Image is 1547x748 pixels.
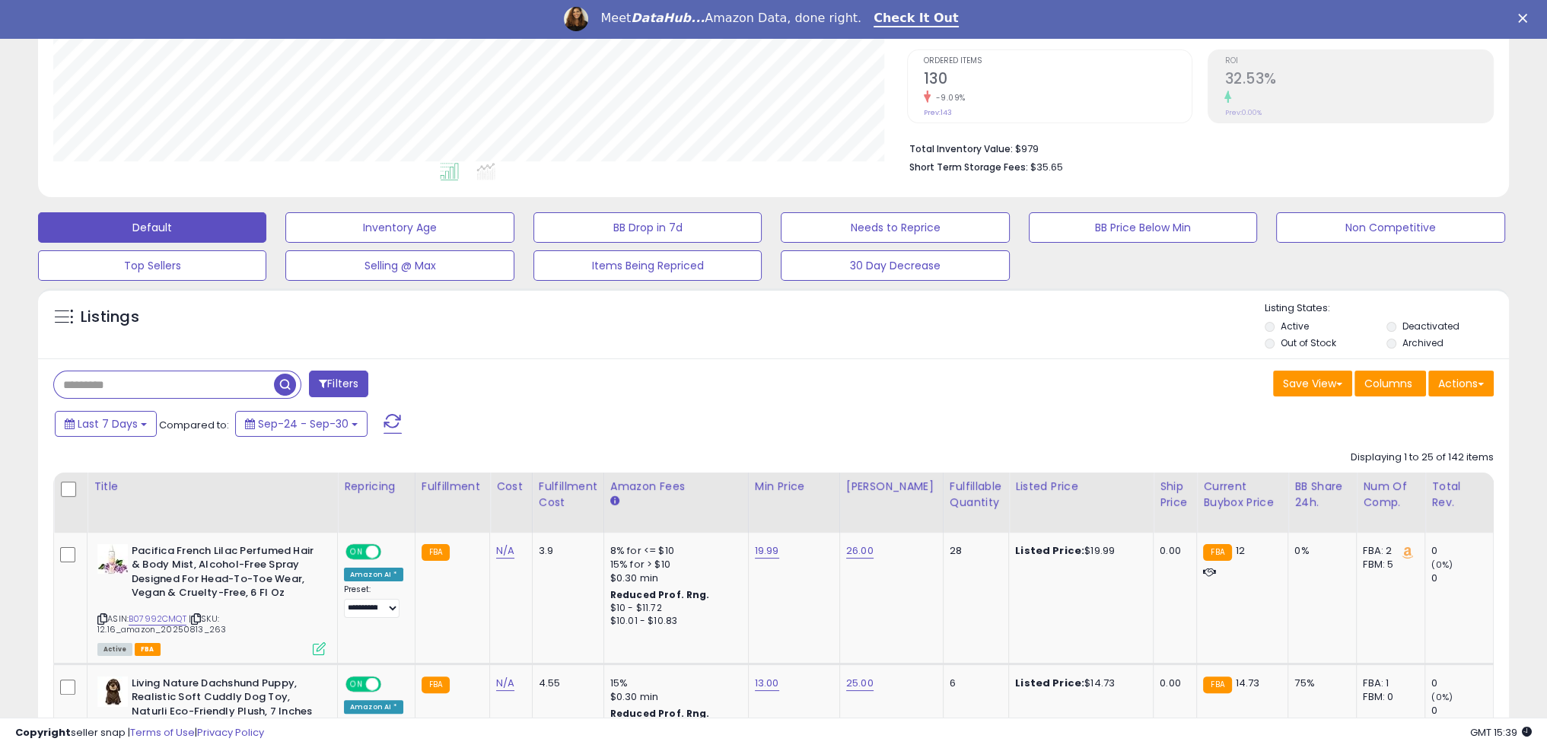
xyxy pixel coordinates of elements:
div: 4.55 [539,676,592,690]
div: Amazon AI * [344,568,403,581]
button: Needs to Reprice [781,212,1009,243]
span: Last 7 Days [78,416,138,431]
button: Columns [1354,371,1426,396]
label: Deactivated [1402,320,1459,333]
div: 0.00 [1160,544,1185,558]
b: Reduced Prof. Rng. [610,588,710,601]
span: OFF [379,545,403,558]
div: Close [1518,14,1533,23]
div: $10.01 - $10.83 [610,615,737,628]
div: Min Price [755,479,833,495]
span: | SKU: 12.16_amazon_20250813_263 [97,613,226,635]
div: 6 [950,676,997,690]
div: FBM: 5 [1363,558,1413,571]
div: 0 [1431,544,1493,558]
small: (0%) [1431,559,1453,571]
span: Sep-24 - Sep-30 [258,416,349,431]
small: FBA [422,544,450,561]
div: Current Buybox Price [1203,479,1281,511]
div: Repricing [344,479,409,495]
span: Ordered Items [924,57,1192,65]
div: Meet Amazon Data, done right. [600,11,861,26]
div: Ship Price [1160,479,1190,511]
div: Fulfillable Quantity [950,479,1002,511]
small: (0%) [1431,691,1453,703]
h2: 32.53% [1224,70,1493,91]
div: $19.99 [1015,544,1141,558]
span: ROI [1224,57,1493,65]
div: ASIN: [97,544,326,654]
h2: 130 [924,70,1192,91]
button: Items Being Repriced [533,250,762,281]
div: Listed Price [1015,479,1147,495]
div: Fulfillment Cost [539,479,597,511]
small: -9.09% [931,92,966,103]
b: Short Term Storage Fees: [909,161,1028,173]
div: Title [94,479,331,495]
a: 26.00 [846,543,874,559]
div: Fulfillment [422,479,483,495]
a: Privacy Policy [197,725,264,740]
div: 8% for <= $10 [610,544,737,558]
div: FBA: 1 [1363,676,1413,690]
img: 41EvGHoe+rL._SL40_.jpg [97,544,128,574]
label: Archived [1402,336,1444,349]
span: 2025-10-8 15:39 GMT [1470,725,1532,740]
small: Prev: 0.00% [1224,108,1261,117]
button: BB Price Below Min [1029,212,1257,243]
span: 14.73 [1236,676,1260,690]
span: Compared to: [159,418,229,432]
a: Terms of Use [130,725,195,740]
span: FBA [135,643,161,656]
div: 75% [1294,676,1345,690]
a: 25.00 [846,676,874,691]
div: Total Rev. [1431,479,1487,511]
a: N/A [496,676,514,691]
h5: Listings [81,307,139,328]
span: $35.65 [1030,160,1063,174]
div: Amazon AI * [344,700,403,714]
button: Selling @ Max [285,250,514,281]
a: Check It Out [874,11,959,27]
a: 19.99 [755,543,779,559]
div: 15% for > $10 [610,558,737,571]
div: seller snap | | [15,726,264,740]
div: 0.00 [1160,676,1185,690]
button: 30 Day Decrease [781,250,1009,281]
button: BB Drop in 7d [533,212,762,243]
a: 13.00 [755,676,779,691]
small: Amazon Fees. [610,495,619,508]
div: Preset: [344,584,403,619]
b: Total Inventory Value: [909,142,1013,155]
div: Amazon Fees [610,479,742,495]
span: ON [347,677,366,690]
div: $0.30 min [610,571,737,585]
div: 0% [1294,544,1345,558]
div: BB Share 24h. [1294,479,1350,511]
span: 12 [1236,543,1245,558]
button: Filters [309,371,368,397]
button: Inventory Age [285,212,514,243]
div: 3.9 [539,544,592,558]
div: 0 [1431,676,1493,690]
div: Displaying 1 to 25 of 142 items [1351,450,1494,465]
button: Non Competitive [1276,212,1504,243]
div: [PERSON_NAME] [846,479,937,495]
b: Pacifica French Lilac Perfumed Hair & Body Mist, Alcohol-Free Spray Designed For Head-To-Toe Wear... [132,544,317,604]
strong: Copyright [15,725,71,740]
button: Actions [1428,371,1494,396]
small: Prev: 143 [924,108,952,117]
img: Profile image for Georgie [564,7,588,31]
div: $10 - $11.72 [610,602,737,615]
b: Listed Price: [1015,543,1084,558]
div: Cost [496,479,526,495]
div: $14.73 [1015,676,1141,690]
small: FBA [1203,676,1231,693]
div: 15% [610,676,737,690]
span: OFF [379,677,403,690]
div: $0.30 min [610,690,737,704]
p: Listing States: [1265,301,1509,316]
button: Sep-24 - Sep-30 [235,411,368,437]
a: B07992CMQT [129,613,186,625]
button: Top Sellers [38,250,266,281]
